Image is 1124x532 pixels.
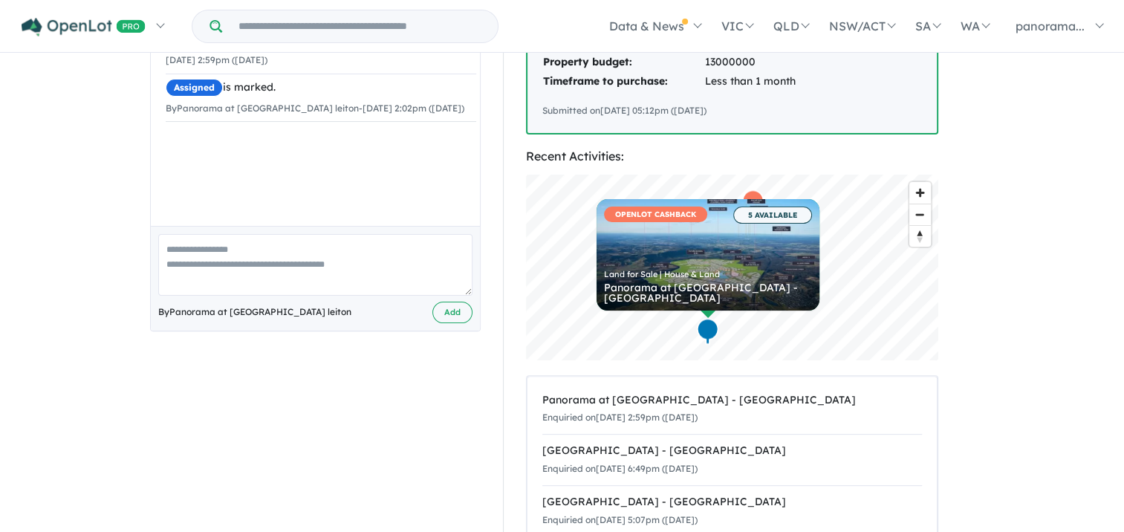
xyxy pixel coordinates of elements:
span: OPENLOT CASHBACK [604,207,707,222]
td: Property budget: [542,53,704,72]
canvas: Map [526,175,938,360]
small: Enquiried on [DATE] 6:49pm ([DATE]) [542,463,698,474]
input: Try estate name, suburb, builder or developer [225,10,495,42]
span: Reset bearing to north [909,226,931,247]
button: Reset bearing to north [909,225,931,247]
a: Panorama at [GEOGRAPHIC_DATA] - [GEOGRAPHIC_DATA]Enquiried on[DATE] 2:59pm ([DATE]) [542,384,922,435]
div: Panorama at [GEOGRAPHIC_DATA] - [GEOGRAPHIC_DATA] [542,392,922,409]
small: By Panorama at [GEOGRAPHIC_DATA] leiton - [DATE] 2:02pm ([DATE]) [166,103,464,114]
a: OPENLOT CASHBACK 5 AVAILABLE Land for Sale | House & Land Panorama at [GEOGRAPHIC_DATA] - [GEOGRA... [597,199,819,311]
td: Less than 1 month [704,72,865,91]
span: Assigned [166,79,223,97]
div: [GEOGRAPHIC_DATA] - [GEOGRAPHIC_DATA] [542,442,922,460]
span: By Panorama at [GEOGRAPHIC_DATA] leiton [158,305,351,319]
a: [GEOGRAPHIC_DATA] - [GEOGRAPHIC_DATA]Enquiried on[DATE] 6:49pm ([DATE]) [542,434,922,486]
div: Recent Activities: [526,146,938,166]
div: Map marker [741,189,764,217]
div: [GEOGRAPHIC_DATA] - [GEOGRAPHIC_DATA] [542,493,922,511]
small: Enquiried on [DATE] 5:07pm ([DATE]) [542,514,698,525]
div: Land for Sale | House & Land [604,270,812,279]
span: panorama... [1016,19,1085,33]
img: Openlot PRO Logo White [22,18,146,36]
div: Submitted on [DATE] 05:12pm ([DATE]) [542,103,922,118]
small: [DATE] 2:59pm ([DATE]) [166,54,267,65]
small: Enquiried on [DATE] 2:59pm ([DATE]) [542,412,698,423]
button: Add [432,302,472,323]
button: Zoom in [909,182,931,204]
button: Zoom out [909,204,931,225]
span: 5 AVAILABLE [733,207,812,224]
div: Panorama at [GEOGRAPHIC_DATA] - [GEOGRAPHIC_DATA] [604,282,812,303]
div: is marked. [166,79,476,97]
div: Map marker [696,318,718,346]
td: 13000000 [704,53,865,72]
span: Zoom out [909,204,931,225]
td: Timeframe to purchase: [542,72,704,91]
